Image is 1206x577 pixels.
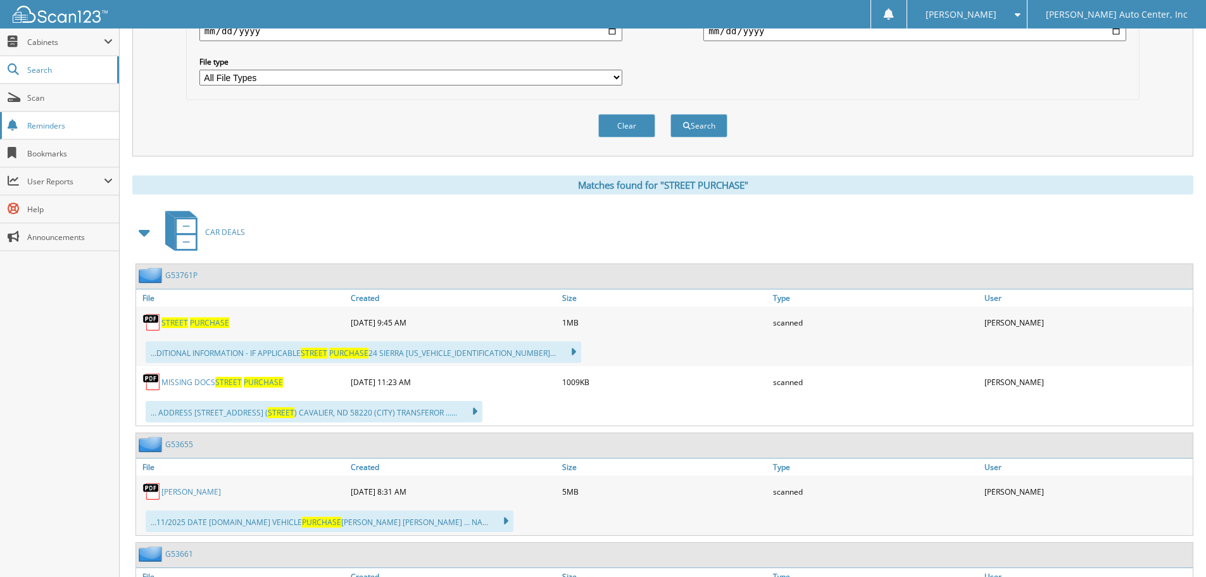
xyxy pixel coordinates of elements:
[348,289,559,307] a: Created
[161,486,221,497] a: [PERSON_NAME]
[27,176,104,187] span: User Reports
[559,310,770,335] div: 1MB
[598,114,655,137] button: Clear
[132,175,1193,194] div: Matches found for "STREET PURCHASE"
[161,377,283,388] a: MISSING DOCSSTREET PURCHASE
[27,148,113,159] span: Bookmarks
[27,92,113,103] span: Scan
[559,289,770,307] a: Size
[329,348,368,358] span: PURCHASE
[770,479,981,504] div: scanned
[770,289,981,307] a: Type
[165,439,193,450] a: G53655
[142,372,161,391] img: PDF.png
[136,459,348,476] a: File
[268,407,294,418] span: STREET
[302,517,341,528] span: PURCHASE
[205,227,245,238] span: CAR DEALS
[165,270,198,281] a: G53761P
[139,436,165,452] img: folder2.png
[146,510,513,532] div: ...11/2025 DATE [DOMAIN_NAME] VEHICLE [PERSON_NAME] [PERSON_NAME] ... NA...
[139,546,165,562] img: folder2.png
[161,317,229,328] a: STREET PURCHASE
[215,377,242,388] span: STREET
[703,21,1126,41] input: end
[981,289,1193,307] a: User
[27,120,113,131] span: Reminders
[27,204,113,215] span: Help
[770,310,981,335] div: scanned
[165,548,193,559] a: G53661
[161,317,188,328] span: STREET
[301,348,327,358] span: STREET
[348,369,559,395] div: [DATE] 11:23 AM
[348,479,559,504] div: [DATE] 8:31 AM
[670,114,727,137] button: Search
[146,341,581,363] div: ...DITIONAL INFORMATION - IF APPLICABLE 24 SIERRA [US_VEHICLE_IDENTIFICATION_NUMBER]...
[139,267,165,283] img: folder2.png
[348,310,559,335] div: [DATE] 9:45 AM
[770,369,981,395] div: scanned
[348,459,559,476] a: Created
[146,401,482,422] div: ... ADDRESS [STREET_ADDRESS] ( ) CAVALIER, ND 58220 (CITY) TRANSFEROR ......
[981,459,1193,476] a: User
[190,317,229,328] span: PURCHASE
[770,459,981,476] a: Type
[136,289,348,307] a: File
[13,6,108,23] img: scan123-logo-white.svg
[244,377,283,388] span: PURCHASE
[142,313,161,332] img: PDF.png
[27,37,104,48] span: Cabinets
[981,479,1193,504] div: [PERSON_NAME]
[158,207,245,257] a: CAR DEALS
[559,479,770,504] div: 5MB
[199,21,622,41] input: start
[27,232,113,243] span: Announcements
[27,65,111,75] span: Search
[559,459,770,476] a: Size
[981,369,1193,395] div: [PERSON_NAME]
[926,11,996,18] span: [PERSON_NAME]
[559,369,770,395] div: 1009KB
[142,482,161,501] img: PDF.png
[1046,11,1188,18] span: [PERSON_NAME] Auto Center, Inc
[981,310,1193,335] div: [PERSON_NAME]
[199,56,622,67] label: File type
